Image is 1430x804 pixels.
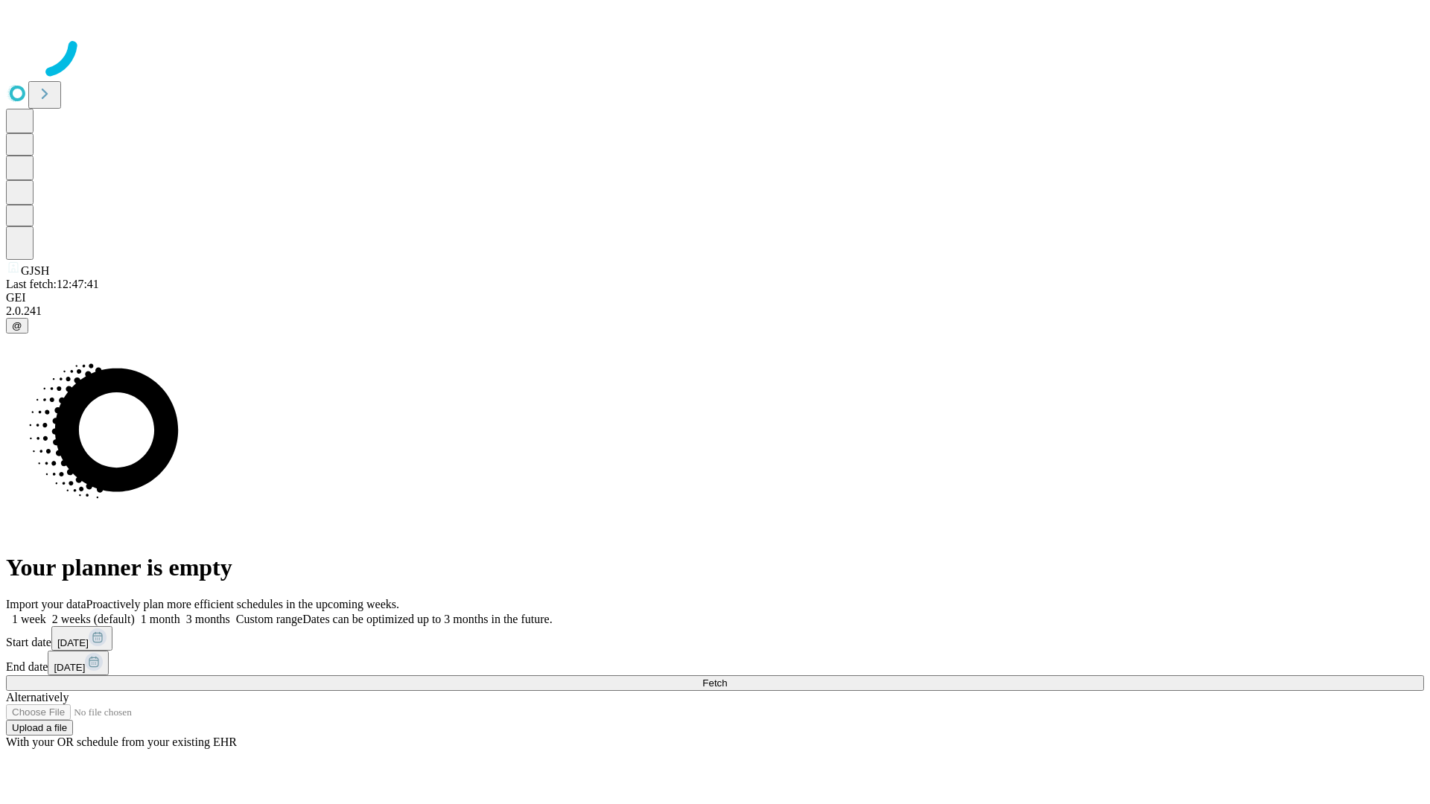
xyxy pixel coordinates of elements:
[6,736,237,748] span: With your OR schedule from your existing EHR
[186,613,230,625] span: 3 months
[52,613,135,625] span: 2 weeks (default)
[236,613,302,625] span: Custom range
[6,626,1424,651] div: Start date
[141,613,180,625] span: 1 month
[12,320,22,331] span: @
[6,291,1424,304] div: GEI
[6,691,69,703] span: Alternatively
[6,278,99,290] span: Last fetch: 12:47:41
[6,598,86,610] span: Import your data
[6,554,1424,581] h1: Your planner is empty
[12,613,46,625] span: 1 week
[702,677,727,689] span: Fetch
[6,304,1424,318] div: 2.0.241
[21,264,49,277] span: GJSH
[6,675,1424,691] button: Fetch
[86,598,399,610] span: Proactively plan more efficient schedules in the upcoming weeks.
[48,651,109,675] button: [DATE]
[6,720,73,736] button: Upload a file
[57,637,89,648] span: [DATE]
[6,651,1424,675] div: End date
[54,662,85,673] span: [DATE]
[6,318,28,334] button: @
[51,626,112,651] button: [DATE]
[302,613,552,625] span: Dates can be optimized up to 3 months in the future.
